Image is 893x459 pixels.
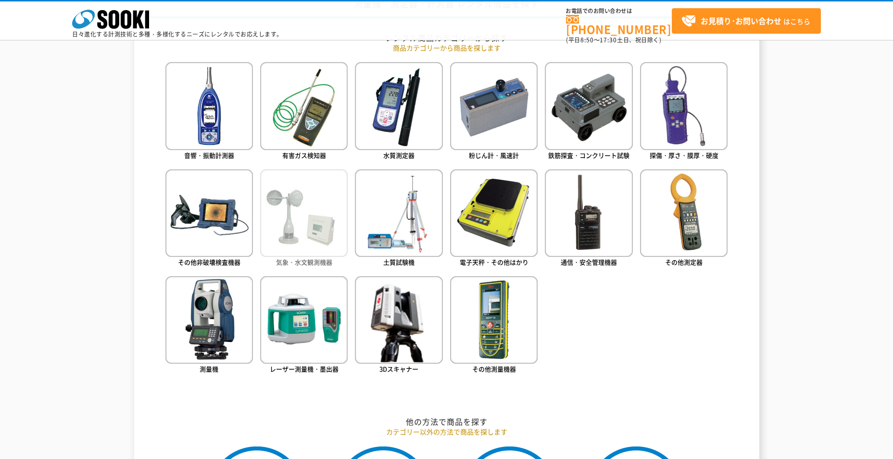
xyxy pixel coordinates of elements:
img: その他測定器 [640,169,728,257]
span: 有害ガス検知器 [282,151,326,160]
span: お電話でのお問い合わせは [566,8,672,14]
a: 有害ガス検知器 [260,62,348,162]
span: 粉じん計・風速計 [469,151,519,160]
a: 水質測定器 [355,62,442,162]
strong: お見積り･お問い合わせ [701,15,781,26]
img: その他測量機器 [450,276,538,364]
span: 通信・安全管理機器 [561,257,617,267]
p: 商品カテゴリーから商品を探します [165,43,728,53]
a: [PHONE_NUMBER] [566,15,672,35]
span: 土質試験機 [383,257,415,267]
span: その他非破壊検査機器 [178,257,240,267]
span: レーザー測量機・墨出器 [270,364,339,373]
img: 電子天秤・その他はかり [450,169,538,257]
img: 音響・振動計測器 [165,62,253,150]
a: 3Dスキャナー [355,276,442,376]
p: 日々進化する計測技術と多種・多様化するニーズにレンタルでお応えします。 [72,31,283,37]
img: 気象・水文観測機器 [260,169,348,257]
span: はこちら [681,14,810,28]
a: その他測定器 [640,169,728,269]
a: 気象・水文観測機器 [260,169,348,269]
img: 有害ガス検知器 [260,62,348,150]
span: 音響・振動計測器 [184,151,234,160]
a: 電子天秤・その他はかり [450,169,538,269]
a: お見積り･お問い合わせはこちら [672,8,821,34]
span: その他測定器 [665,257,703,267]
span: 気象・水文観測機器 [276,257,332,267]
a: 測量機 [165,276,253,376]
a: 音響・振動計測器 [165,62,253,162]
a: その他測量機器 [450,276,538,376]
img: 測量機 [165,276,253,364]
a: 粉じん計・風速計 [450,62,538,162]
img: レーザー測量機・墨出器 [260,276,348,364]
img: 通信・安全管理機器 [545,169,632,257]
img: 水質測定器 [355,62,442,150]
img: 鉄筋探査・コンクリート試験 [545,62,632,150]
span: 8:50 [580,36,594,44]
span: 鉄筋探査・コンクリート試験 [548,151,629,160]
img: その他非破壊検査機器 [165,169,253,257]
h2: 他の方法で商品を探す [165,417,728,427]
span: 17:30 [600,36,617,44]
img: 探傷・厚さ・膜厚・硬度 [640,62,728,150]
span: 3Dスキャナー [379,364,418,373]
a: 探傷・厚さ・膜厚・硬度 [640,62,728,162]
a: 鉄筋探査・コンクリート試験 [545,62,632,162]
a: 通信・安全管理機器 [545,169,632,269]
a: その他非破壊検査機器 [165,169,253,269]
a: レーザー測量機・墨出器 [260,276,348,376]
img: 粉じん計・風速計 [450,62,538,150]
span: 測量機 [200,364,218,373]
a: 土質試験機 [355,169,442,269]
span: その他測量機器 [472,364,516,373]
span: 探傷・厚さ・膜厚・硬度 [650,151,718,160]
span: 水質測定器 [383,151,415,160]
p: カテゴリー以外の方法で商品を探します [165,427,728,437]
span: (平日 ～ 土日、祝日除く) [566,36,661,44]
span: 電子天秤・その他はかり [460,257,528,267]
img: 土質試験機 [355,169,442,257]
img: 3Dスキャナー [355,276,442,364]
